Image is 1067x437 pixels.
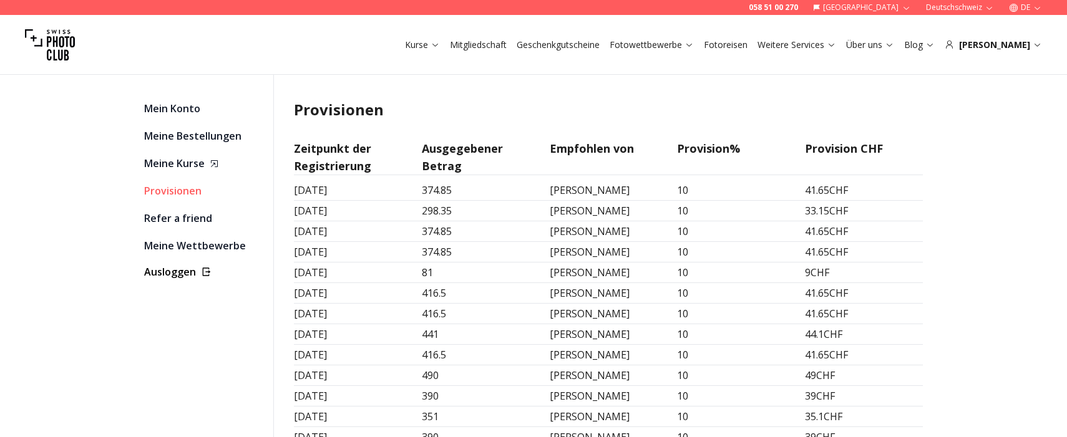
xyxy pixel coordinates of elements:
a: [DATE] [294,245,327,259]
p: 33.15 CHF [805,203,923,218]
a: Geschenkgutscheine [517,39,600,51]
p: [PERSON_NAME] [550,183,668,198]
p: 416.5 [422,347,540,362]
p: 298.35 [422,203,540,218]
p: 41.65 CHF [805,244,923,259]
a: Meine Wettbewerbe [144,237,263,254]
p: 374.85 [422,224,540,239]
p: 10 [677,368,795,383]
a: [DATE] [294,183,327,197]
a: Refer a friend [144,209,263,227]
p: 10 [677,244,795,259]
h1: Provisionen [294,100,923,120]
p: 10 [677,409,795,424]
a: Meine Bestellungen [144,127,263,145]
a: Kurse [405,39,440,51]
p: 374.85 [422,244,540,259]
a: Blog [904,39,935,51]
p: 41.65 CHF [805,347,923,362]
p: 390 [422,388,540,403]
p: 35.1 CHF [805,409,923,424]
button: Ausloggen [144,264,263,279]
p: 41.65 CHF [805,306,923,321]
a: Meine Kurse [144,155,263,172]
a: [DATE] [294,389,327,403]
a: Weitere Services [758,39,836,51]
p: 351 [422,409,540,424]
button: Kurse [400,36,445,54]
button: Über uns [841,36,899,54]
a: [DATE] [294,348,327,362]
p: 374.85 [422,183,540,198]
button: Geschenkgutscheine [512,36,605,54]
p: [PERSON_NAME] [550,203,668,218]
h4: Zeitpunkt der Registrierung [294,140,412,175]
a: [DATE] [294,286,327,300]
p: [PERSON_NAME] [550,265,668,280]
p: [PERSON_NAME] [550,286,668,300]
button: Mitgliedschaft [445,36,512,54]
a: 058 51 00 270 [749,2,798,12]
a: Fotowettbewerbe [610,39,694,51]
p: 9 CHF [805,265,923,280]
p: [PERSON_NAME] [550,388,668,403]
p: 10 [677,286,795,300]
p: 10 [677,306,795,321]
p: 416.5 [422,306,540,321]
a: Über uns [846,39,894,51]
p: 44.1 CHF [805,327,923,342]
p: [PERSON_NAME] [550,347,668,362]
div: [PERSON_NAME] [945,39,1042,51]
p: 10 [677,183,795,198]
a: Mitgliedschaft [450,39,507,51]
a: [DATE] [294,307,327,320]
a: [DATE] [294,204,327,218]
button: Blog [899,36,940,54]
p: 10 [677,224,795,239]
p: 416.5 [422,286,540,300]
p: 10 [677,203,795,218]
button: Fotoreisen [699,36,753,54]
a: [DATE] [294,266,327,279]
p: 49 CHF [805,368,923,383]
p: [PERSON_NAME] [550,224,668,239]
p: [PERSON_NAME] [550,306,668,321]
p: 41.65 CHF [805,183,923,198]
h4: Provision % [677,140,795,175]
h4: Provision CHF [805,140,923,175]
p: 441 [422,327,540,342]
div: Provisionen [144,182,263,199]
p: [PERSON_NAME] [550,368,668,383]
p: 10 [677,347,795,362]
h4: Ausgegebener Betrag [422,140,540,175]
a: Fotoreisen [704,39,748,51]
a: Mein Konto [144,100,263,117]
img: Swiss photo club [25,20,75,70]
p: 41.65 CHF [805,286,923,300]
a: [DATE] [294,368,327,382]
p: 10 [677,388,795,403]
p: [PERSON_NAME] [550,409,668,424]
p: 81 [422,265,540,280]
a: [DATE] [294,224,327,238]
p: 41.65 CHF [805,224,923,239]
p: [PERSON_NAME] [550,327,668,342]
p: [PERSON_NAME] [550,244,668,259]
p: 39 CHF [805,388,923,403]
h4: Empfohlen von [550,140,668,175]
p: 10 [677,327,795,342]
a: [DATE] [294,410,327,423]
button: Weitere Services [753,36,841,54]
button: Fotowettbewerbe [605,36,699,54]
p: 490 [422,368,540,383]
p: 10 [677,265,795,280]
a: [DATE] [294,327,327,341]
